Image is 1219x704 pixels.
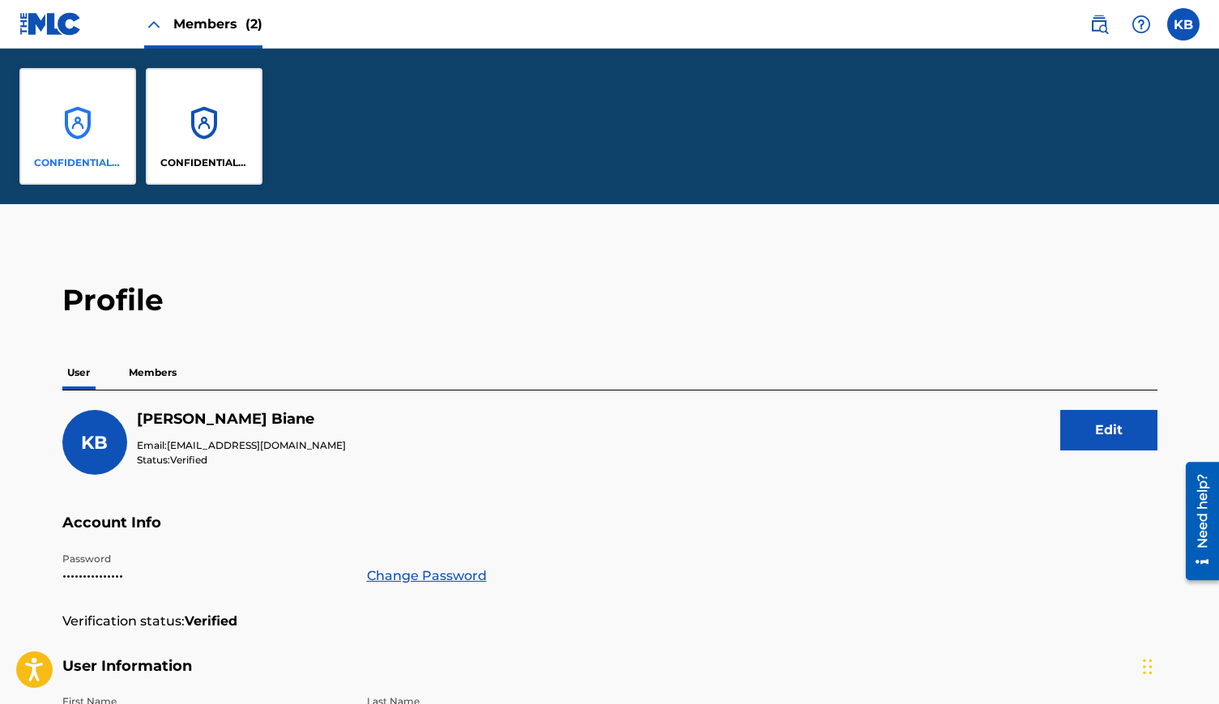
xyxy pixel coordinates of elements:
img: Close [144,15,164,34]
h5: Account Info [62,514,1157,552]
a: AccountsCONFIDENTIAL MUSIC GROUP [19,68,136,185]
a: Change Password [367,566,487,586]
p: User [62,356,95,390]
div: Drag [1143,642,1153,691]
p: Password [62,552,347,566]
div: Help [1125,8,1157,41]
h5: User Information [62,657,1157,695]
h5: Kyle Biane [137,410,346,429]
p: Email: [137,438,346,453]
iframe: Chat Widget [1138,626,1219,704]
p: ••••••••••••••• [62,566,347,586]
span: Verified [170,454,207,466]
p: Verification status: [62,612,185,631]
span: KB [81,432,108,454]
span: Members [173,15,262,33]
a: AccountsCONFIDENTIAL MX [146,68,262,185]
p: Members [124,356,181,390]
img: MLC Logo [19,12,82,36]
p: CONFIDENTIAL MUSIC GROUP [34,156,122,170]
h2: Profile [62,282,1157,318]
img: help [1132,15,1151,34]
img: search [1089,15,1109,34]
p: Status: [137,453,346,467]
span: (2) [245,16,262,32]
p: CONFIDENTIAL MX [160,156,249,170]
span: [EMAIL_ADDRESS][DOMAIN_NAME] [167,439,346,451]
iframe: Resource Center [1174,452,1219,591]
div: User Menu [1167,8,1200,41]
button: Edit [1060,410,1157,450]
strong: Verified [185,612,237,631]
a: Public Search [1083,8,1115,41]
